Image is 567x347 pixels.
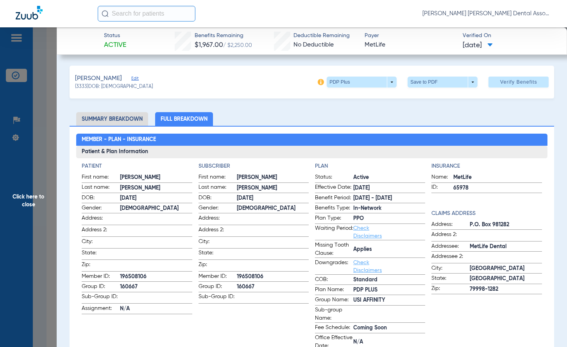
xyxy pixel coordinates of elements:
[431,173,453,182] span: Name:
[76,112,148,126] li: Summary Breakdown
[237,184,309,192] span: [PERSON_NAME]
[315,241,353,258] span: Missing Tooth Clause:
[470,285,542,293] span: 79998-1282
[199,283,237,292] span: Group ID:
[76,146,547,158] h3: Patient & Plan Information
[82,238,120,248] span: City:
[199,226,237,236] span: Address 2:
[453,184,542,192] span: 65978
[315,275,353,285] span: COB:
[82,173,120,182] span: First name:
[82,214,120,225] span: Address:
[199,204,237,213] span: Gender:
[315,194,353,203] span: Benefit Period:
[365,32,456,40] span: Payer
[155,112,213,126] li: Full Breakdown
[315,324,353,333] span: Fee Schedule:
[199,293,237,303] span: Sub-Group ID:
[431,209,542,218] h4: Claims Address
[237,283,309,291] span: 160667
[16,6,43,20] img: Zuub Logo
[353,215,425,223] span: PPO
[422,10,551,18] span: [PERSON_NAME] [PERSON_NAME] Dental Associates
[353,245,425,254] span: Applies
[431,284,470,294] span: Zip:
[104,32,126,40] span: Status
[431,252,470,263] span: Addressee 2:
[470,221,542,229] span: P.O. Box 981282
[318,79,324,85] img: info-icon
[353,204,425,213] span: In-Network
[470,275,542,283] span: [GEOGRAPHIC_DATA]
[293,42,334,48] span: No Deductible
[199,238,237,248] span: City:
[199,249,237,259] span: State:
[431,231,470,241] span: Address 2:
[315,306,353,322] span: Sub-group Name:
[431,183,453,193] span: ID:
[199,162,309,170] h4: Subscriber
[120,273,192,281] span: 196508106
[195,32,252,40] span: Benefits Remaining
[120,283,192,291] span: 160667
[353,260,382,273] a: Check Disclaimers
[353,276,425,284] span: Standard
[353,194,425,202] span: [DATE] - [DATE]
[82,249,120,259] span: State:
[120,204,192,213] span: [DEMOGRAPHIC_DATA]
[76,134,547,146] h2: Member - Plan - Insurance
[223,43,252,48] span: / $2,250.00
[237,194,309,202] span: [DATE]
[82,304,120,314] span: Assignment:
[315,224,353,240] span: Waiting Period:
[82,226,120,236] span: Address 2:
[463,32,554,40] span: Verified On
[365,40,456,50] span: MetLife
[470,265,542,273] span: [GEOGRAPHIC_DATA]
[463,41,493,50] span: [DATE]
[528,309,567,347] iframe: Chat Widget
[353,324,425,332] span: Coming Soon
[199,214,237,225] span: Address:
[353,296,425,304] span: USI AFFINITY
[431,162,542,170] app-breakdown-title: Insurance
[120,194,192,202] span: [DATE]
[199,272,237,282] span: Member ID:
[353,225,382,239] a: Check Disclaimers
[237,173,309,182] span: [PERSON_NAME]
[102,10,109,17] img: Search Icon
[353,338,425,346] span: N/A
[120,184,192,192] span: [PERSON_NAME]
[104,40,126,50] span: Active
[327,77,397,88] button: PDP Plus
[315,183,353,193] span: Effective Date:
[353,184,425,192] span: [DATE]
[353,173,425,182] span: Active
[293,32,350,40] span: Deductible Remaining
[431,264,470,274] span: City:
[120,305,192,313] span: N/A
[199,194,237,203] span: DOB:
[431,242,470,252] span: Addressee:
[237,273,309,281] span: 196508106
[82,293,120,303] span: Sub-Group ID:
[431,274,470,284] span: State:
[199,173,237,182] span: First name:
[82,162,192,170] h4: Patient
[82,283,120,292] span: Group ID:
[199,183,237,193] span: Last name:
[98,6,195,21] input: Search for patients
[315,259,353,274] span: Downgrades:
[237,204,309,213] span: [DEMOGRAPHIC_DATA]
[315,173,353,182] span: Status:
[315,296,353,305] span: Group Name:
[315,214,353,224] span: Plan Type:
[82,194,120,203] span: DOB:
[315,286,353,295] span: Plan Name:
[315,162,425,170] h4: Plan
